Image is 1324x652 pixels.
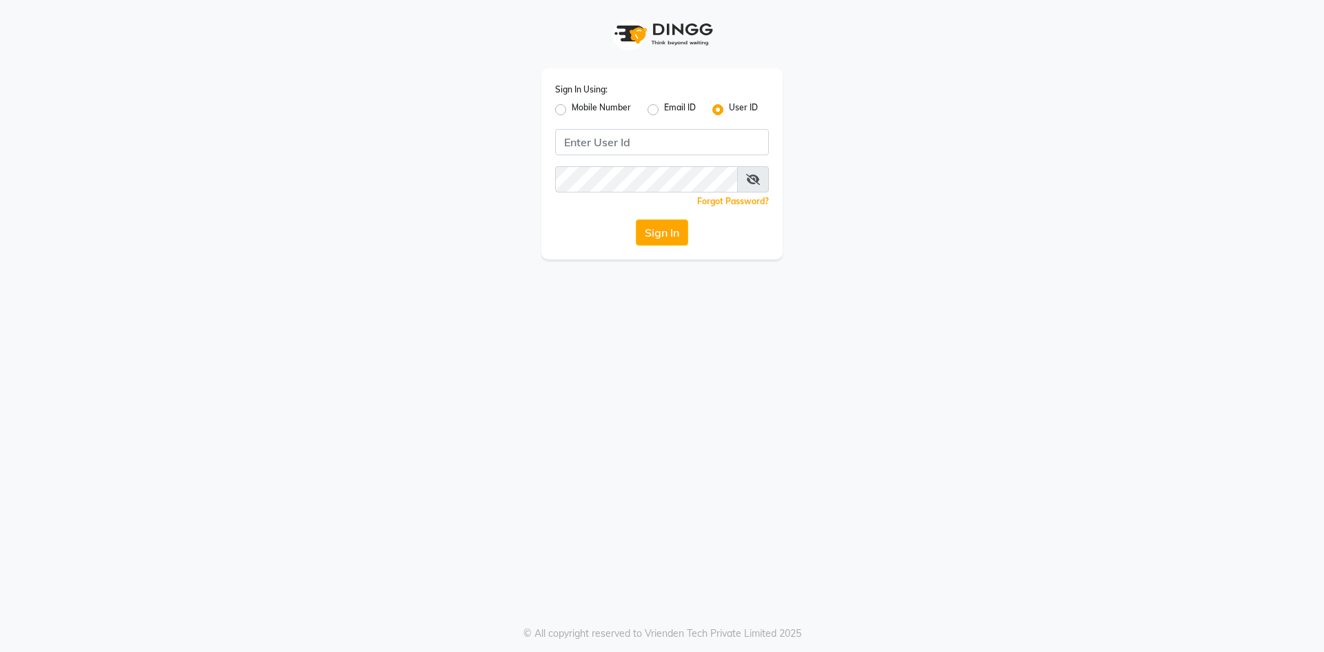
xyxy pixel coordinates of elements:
img: logo1.svg [607,14,717,55]
label: User ID [729,101,758,118]
label: Sign In Using: [555,83,608,96]
button: Sign In [636,219,688,246]
a: Forgot Password? [697,196,769,206]
input: Username [555,166,738,192]
label: Mobile Number [572,101,631,118]
label: Email ID [664,101,696,118]
input: Username [555,129,769,155]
